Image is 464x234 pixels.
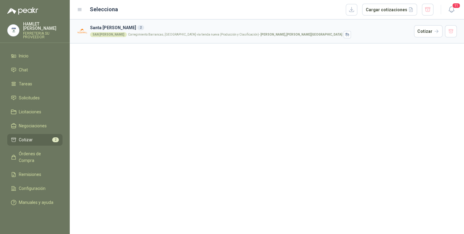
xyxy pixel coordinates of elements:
[19,95,40,101] span: Solicitudes
[19,185,45,192] span: Configuración
[19,171,41,178] span: Remisiones
[7,148,62,166] a: Órdenes de Compra
[19,199,53,206] span: Manuales y ayuda
[23,22,62,30] p: HAMLET [PERSON_NAME]
[19,67,28,73] span: Chat
[19,136,33,143] span: Cotizar
[77,26,88,37] img: Company Logo
[7,169,62,180] a: Remisiones
[446,4,457,15] button: 11
[90,5,118,14] h2: Selecciona
[452,3,460,9] span: 11
[137,25,144,30] div: 2
[90,24,412,31] h3: Santa [PERSON_NAME]
[8,25,19,36] img: Company Logo
[414,25,442,37] button: Cotizar
[7,78,62,90] a: Tareas
[19,122,47,129] span: Negociaciones
[128,33,342,36] p: Corregimiento Barrancas, [GEOGRAPHIC_DATA] vía tienda nueva (Producción y Clasificación) -
[90,32,127,37] div: SAN [PERSON_NAME]
[23,32,62,39] p: FERRETERIA SU PROVEEDOR
[7,92,62,104] a: Solicitudes
[261,33,342,36] strong: [PERSON_NAME] , [PERSON_NAME][GEOGRAPHIC_DATA]
[7,183,62,194] a: Configuración
[19,108,41,115] span: Licitaciones
[7,197,62,208] a: Manuales y ayuda
[7,134,62,146] a: Cotizar2
[7,7,38,15] img: Logo peakr
[19,53,29,59] span: Inicio
[19,150,57,164] span: Órdenes de Compra
[19,81,32,87] span: Tareas
[7,106,62,118] a: Licitaciones
[362,4,417,16] button: Cargar cotizaciones
[7,64,62,76] a: Chat
[52,137,59,142] span: 2
[7,120,62,132] a: Negociaciones
[7,50,62,62] a: Inicio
